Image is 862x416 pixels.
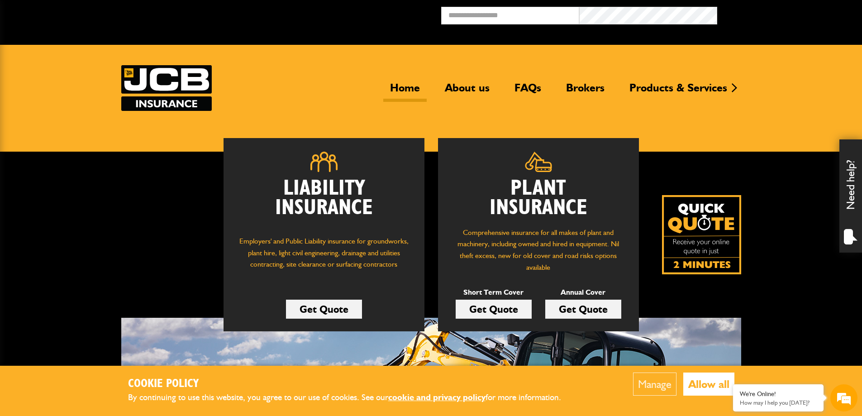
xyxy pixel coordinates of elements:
h2: Liability Insurance [237,179,411,227]
p: Comprehensive insurance for all makes of plant and machinery, including owned and hired in equipm... [452,227,625,273]
a: JCB Insurance Services [121,65,212,111]
button: Manage [633,373,676,396]
p: How may I help you today? [740,399,817,406]
a: Get your insurance quote isn just 2-minutes [662,195,741,274]
a: Get Quote [456,300,532,319]
a: Products & Services [623,81,734,102]
p: Annual Cover [545,287,621,298]
p: By continuing to use this website, you agree to our use of cookies. See our for more information. [128,391,576,405]
p: Employers' and Public Liability insurance for groundworks, plant hire, light civil engineering, d... [237,235,411,279]
div: Need help? [839,139,862,253]
button: Broker Login [717,7,855,21]
a: Get Quote [545,300,621,319]
a: Get Quote [286,300,362,319]
img: Quick Quote [662,195,741,274]
a: Home [383,81,427,102]
img: JCB Insurance Services logo [121,65,212,111]
div: We're Online! [740,390,817,398]
h2: Cookie Policy [128,377,576,391]
a: Brokers [559,81,611,102]
h2: Plant Insurance [452,179,625,218]
a: FAQs [508,81,548,102]
button: Allow all [683,373,734,396]
a: cookie and privacy policy [388,392,486,402]
p: Short Term Cover [456,287,532,298]
a: About us [438,81,496,102]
